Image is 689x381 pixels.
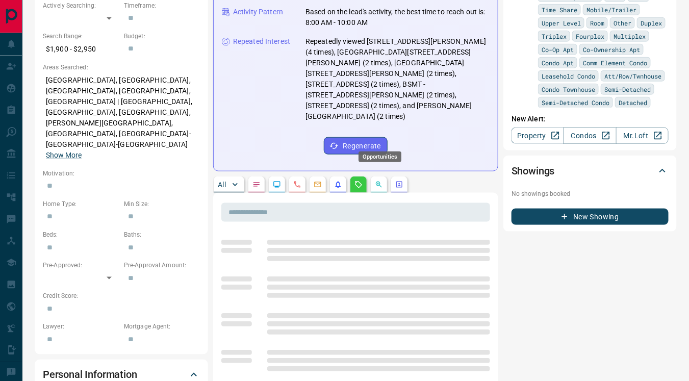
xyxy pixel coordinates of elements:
span: Triplex [542,31,567,41]
a: Mr.Loft [616,128,669,144]
p: Credit Score: [43,291,200,300]
p: Mortgage Agent: [124,322,200,331]
p: Timeframe: [124,1,200,10]
p: New Alert: [512,114,669,124]
p: Areas Searched: [43,63,200,72]
p: Pre-Approved: [43,261,119,270]
p: $1,900 - $2,950 [43,41,119,58]
p: Budget: [124,32,200,41]
span: Mobile/Trailer [586,5,636,15]
p: Pre-Approval Amount: [124,261,200,270]
span: Comm Element Condo [583,58,647,68]
p: Beds: [43,230,119,239]
span: Att/Row/Twnhouse [604,71,661,81]
span: Co-Ownership Apt [583,44,640,55]
p: No showings booked [512,189,669,198]
svg: Agent Actions [395,181,403,189]
span: Duplex [641,18,662,28]
p: Based on the lead's activity, the best time to reach out is: 8:00 AM - 10:00 AM [305,7,490,28]
p: All [218,181,226,188]
p: Actively Searching: [43,1,119,10]
span: Multiplex [614,31,646,41]
a: Property [512,128,564,144]
span: Detached [619,97,647,108]
svg: Lead Browsing Activity [273,181,281,189]
span: Leasehold Condo [542,71,595,81]
div: Opportunities [359,151,401,162]
p: Home Type: [43,199,119,209]
span: Condo Apt [542,58,574,68]
p: Search Range: [43,32,119,41]
svg: Calls [293,181,301,189]
svg: Listing Alerts [334,181,342,189]
p: Activity Pattern [233,7,283,17]
span: Other [614,18,631,28]
p: Repeated Interest [233,36,290,47]
svg: Requests [354,181,363,189]
span: Fourplex [576,31,604,41]
button: New Showing [512,209,669,225]
span: Condo Townhouse [542,84,595,94]
p: Repeatedly viewed [STREET_ADDRESS][PERSON_NAME] (4 times), [GEOGRAPHIC_DATA][STREET_ADDRESS][PERS... [305,36,490,122]
div: Showings [512,159,669,183]
p: Baths: [124,230,200,239]
span: Semi-Detached Condo [542,97,609,108]
button: Show More [46,150,82,161]
button: Regenerate [324,137,388,155]
svg: Opportunities [375,181,383,189]
p: Motivation: [43,169,200,178]
span: Co-Op Apt [542,44,574,55]
svg: Emails [314,181,322,189]
a: Condos [564,128,616,144]
h2: Showings [512,163,555,179]
p: [GEOGRAPHIC_DATA], [GEOGRAPHIC_DATA], [GEOGRAPHIC_DATA], [GEOGRAPHIC_DATA], [GEOGRAPHIC_DATA] | [... [43,72,200,164]
svg: Notes [252,181,261,189]
span: Time Share [542,5,577,15]
p: Lawyer: [43,322,119,331]
span: Room [590,18,604,28]
span: Semi-Detached [604,84,651,94]
p: Min Size: [124,199,200,209]
span: Upper Level [542,18,581,28]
